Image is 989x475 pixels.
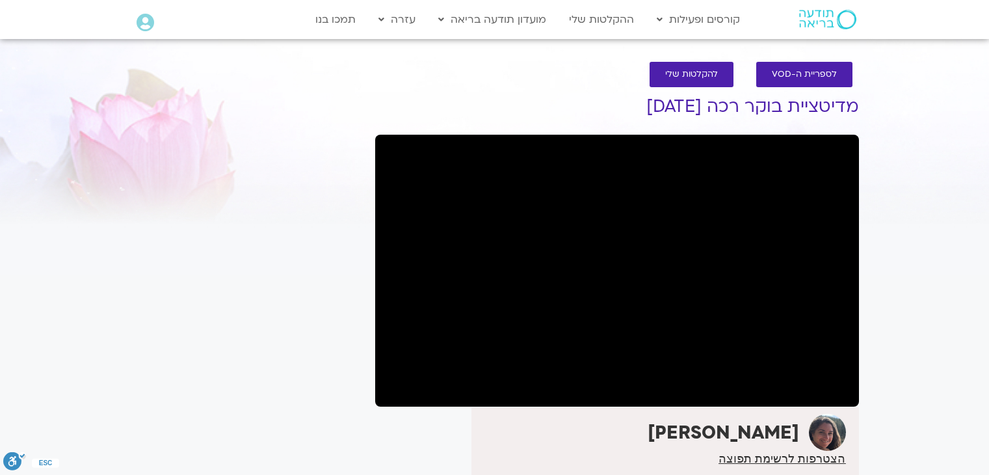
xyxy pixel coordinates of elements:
[432,7,553,32] a: מועדון תודעה בריאה
[809,414,846,451] img: קרן גל
[375,97,859,116] h1: מדיטציית בוקר רכה [DATE]
[650,7,746,32] a: קורסים ופעילות
[648,420,799,445] strong: [PERSON_NAME]
[309,7,362,32] a: תמכו בנו
[665,70,718,79] span: להקלטות שלי
[772,70,837,79] span: לספריית ה-VOD
[756,62,852,87] a: לספריית ה-VOD
[650,62,733,87] a: להקלטות שלי
[799,10,856,29] img: תודעה בריאה
[372,7,422,32] a: עזרה
[562,7,640,32] a: ההקלטות שלי
[719,453,845,465] a: הצטרפות לרשימת תפוצה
